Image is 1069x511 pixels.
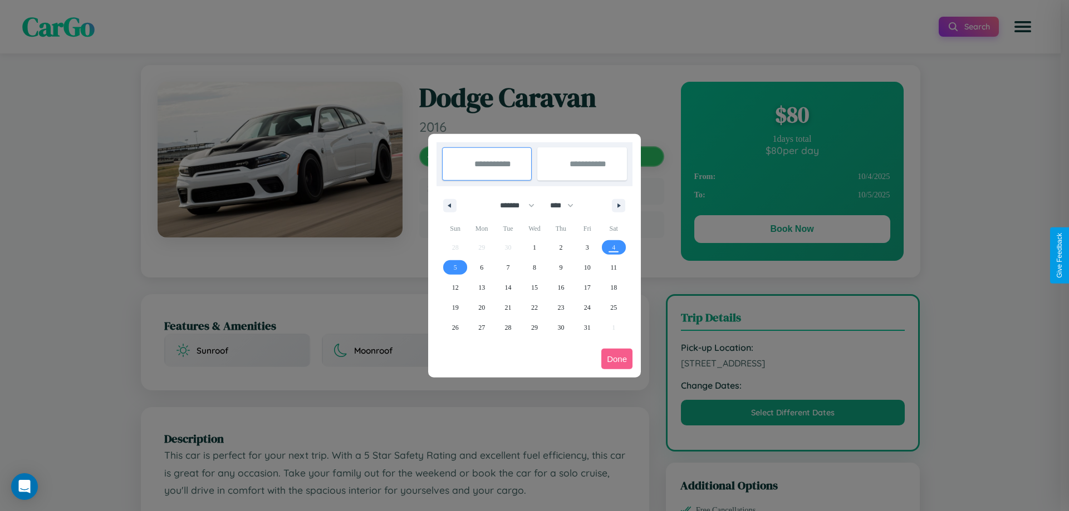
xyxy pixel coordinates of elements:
[601,237,627,257] button: 4
[442,317,468,338] button: 26
[548,297,574,317] button: 23
[557,317,564,338] span: 30
[612,237,615,257] span: 4
[452,277,459,297] span: 12
[531,277,538,297] span: 15
[559,257,562,277] span: 9
[586,237,589,257] span: 3
[574,257,600,277] button: 10
[521,257,547,277] button: 8
[505,297,512,317] span: 21
[505,317,512,338] span: 28
[521,277,547,297] button: 15
[521,297,547,317] button: 22
[601,277,627,297] button: 18
[601,349,632,369] button: Done
[480,257,483,277] span: 6
[548,277,574,297] button: 16
[468,257,494,277] button: 6
[601,297,627,317] button: 25
[442,257,468,277] button: 5
[559,237,562,257] span: 2
[507,257,510,277] span: 7
[574,220,600,237] span: Fri
[521,220,547,237] span: Wed
[521,317,547,338] button: 29
[468,277,494,297] button: 13
[548,220,574,237] span: Thu
[495,220,521,237] span: Tue
[584,257,591,277] span: 10
[548,317,574,338] button: 30
[478,297,485,317] span: 20
[442,220,468,237] span: Sun
[531,297,538,317] span: 22
[495,297,521,317] button: 21
[468,317,494,338] button: 27
[574,317,600,338] button: 31
[601,257,627,277] button: 11
[468,220,494,237] span: Mon
[521,237,547,257] button: 1
[531,317,538,338] span: 29
[548,237,574,257] button: 2
[478,317,485,338] span: 27
[610,257,617,277] span: 11
[442,297,468,317] button: 19
[11,473,38,500] div: Open Intercom Messenger
[505,277,512,297] span: 14
[574,297,600,317] button: 24
[574,237,600,257] button: 3
[574,277,600,297] button: 17
[452,297,459,317] span: 19
[557,277,564,297] span: 16
[601,220,627,237] span: Sat
[557,297,564,317] span: 23
[454,257,457,277] span: 5
[610,297,617,317] span: 25
[610,277,617,297] span: 18
[468,297,494,317] button: 20
[584,297,591,317] span: 24
[495,277,521,297] button: 14
[495,257,521,277] button: 7
[584,277,591,297] span: 17
[533,257,536,277] span: 8
[548,257,574,277] button: 9
[533,237,536,257] span: 1
[478,277,485,297] span: 13
[452,317,459,338] span: 26
[442,277,468,297] button: 12
[584,317,591,338] span: 31
[1056,233,1063,278] div: Give Feedback
[495,317,521,338] button: 28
